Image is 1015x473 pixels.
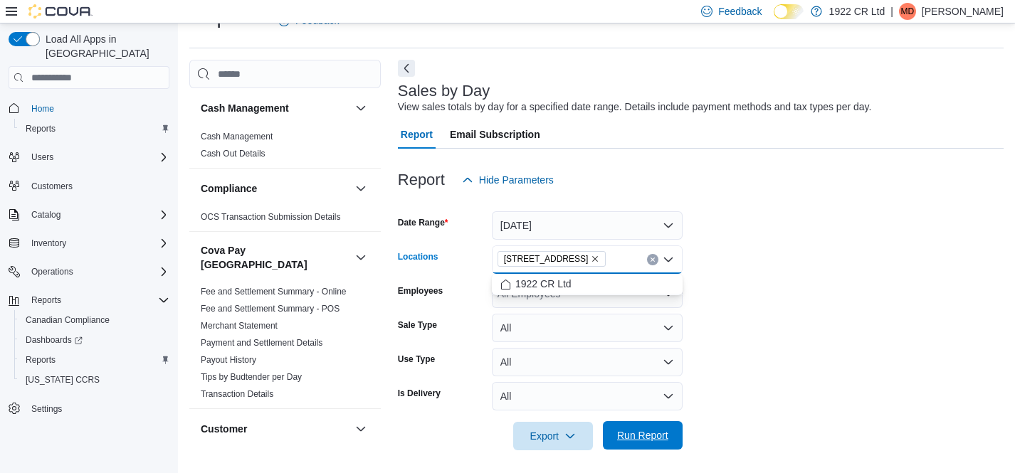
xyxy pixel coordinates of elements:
[201,371,302,383] span: Tips by Budtender per Day
[899,3,916,20] div: Mike Dunn
[20,371,105,388] a: [US_STATE] CCRS
[901,3,915,20] span: MD
[20,331,88,349] a: Dashboards
[26,149,59,166] button: Users
[401,120,433,149] span: Report
[26,149,169,166] span: Users
[3,290,175,310] button: Reports
[492,274,683,294] div: Choose from the following options
[201,243,349,272] h3: Cova Pay [GEOGRAPHIC_DATA]
[492,348,683,376] button: All
[26,235,72,252] button: Inventory
[201,388,273,400] span: Transaction Details
[26,263,79,280] button: Operations
[3,233,175,253] button: Inventory
[14,350,175,370] button: Reports
[20,120,169,137] span: Reports
[201,101,289,115] h3: Cash Management
[40,32,169,60] span: Load All Apps in [GEOGRAPHIC_DATA]
[26,400,68,418] a: Settings
[352,100,369,117] button: Cash Management
[513,422,593,450] button: Export
[31,181,73,192] span: Customers
[3,176,175,196] button: Customers
[31,294,61,306] span: Reports
[829,3,885,20] p: 1922 CR Ltd
[31,266,73,277] span: Operations
[189,208,381,231] div: Compliance
[201,101,349,115] button: Cash Management
[26,263,169,280] span: Operations
[26,206,66,223] button: Catalog
[201,148,265,159] span: Cash Out Details
[398,171,445,188] h3: Report
[26,354,56,366] span: Reports
[26,178,78,195] a: Customers
[201,337,322,349] span: Payment and Settlement Details
[26,374,100,386] span: [US_STATE] CCRS
[479,173,554,187] span: Hide Parameters
[492,382,683,410] button: All
[718,4,762,18] span: Feedback
[26,123,56,134] span: Reports
[515,277,572,291] span: 1922 CR Ltd
[26,292,169,309] span: Reports
[3,97,175,118] button: Home
[26,206,169,223] span: Catalog
[201,181,349,196] button: Compliance
[398,100,872,115] div: View sales totals by day for a specified date range. Details include payment methods and tax type...
[890,3,893,20] p: |
[31,403,62,415] span: Settings
[201,304,340,314] a: Fee and Settlement Summary - POS
[20,120,61,137] a: Reports
[201,131,273,142] span: Cash Management
[28,4,93,18] img: Cova
[189,283,381,408] div: Cova Pay [GEOGRAPHIC_DATA]
[398,285,443,297] label: Employees
[3,398,175,419] button: Settings
[201,372,302,382] a: Tips by Budtender per Day
[352,420,369,437] button: Customer
[647,254,658,265] button: Clear input
[20,351,61,368] a: Reports
[26,177,169,195] span: Customers
[20,351,169,368] span: Reports
[450,120,540,149] span: Email Subscription
[201,286,347,297] span: Fee and Settlement Summary - Online
[26,99,169,117] span: Home
[31,103,54,115] span: Home
[20,312,169,329] span: Canadian Compliance
[201,303,340,314] span: Fee and Settlement Summary - POS
[14,310,175,330] button: Canadian Compliance
[26,314,110,326] span: Canadian Compliance
[31,209,61,220] span: Catalog
[3,262,175,282] button: Operations
[31,238,66,249] span: Inventory
[201,211,341,223] span: OCS Transaction Submission Details
[31,152,53,163] span: Users
[504,252,589,266] span: [STREET_ADDRESS]
[201,338,322,348] a: Payment and Settlement Details
[3,205,175,225] button: Catalog
[774,4,804,19] input: Dark Mode
[201,422,349,436] button: Customer
[20,312,115,329] a: Canadian Compliance
[922,3,1004,20] p: [PERSON_NAME]
[456,166,559,194] button: Hide Parameters
[591,255,599,263] button: Remove 120 Sherbourne St from selection in this group
[9,92,169,456] nav: Complex example
[201,132,273,142] a: Cash Management
[522,422,584,450] span: Export
[663,254,674,265] button: Close list of options
[398,319,437,331] label: Sale Type
[14,370,175,390] button: [US_STATE] CCRS
[201,354,256,366] span: Payout History
[398,354,435,365] label: Use Type
[26,100,60,117] a: Home
[20,331,169,349] span: Dashboards
[20,371,169,388] span: Washington CCRS
[3,147,175,167] button: Users
[492,211,683,240] button: [DATE]
[14,330,175,350] a: Dashboards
